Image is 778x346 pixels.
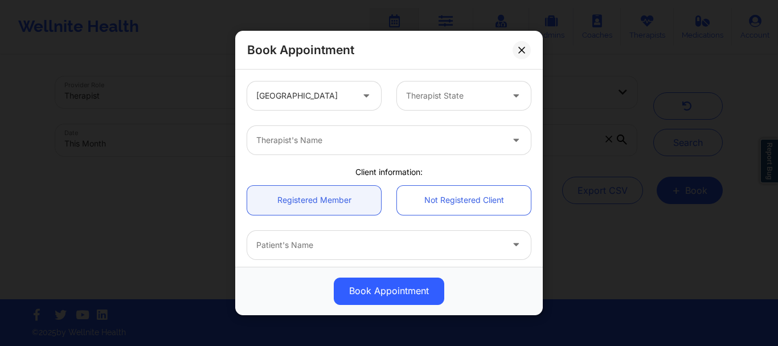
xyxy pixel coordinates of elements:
a: Registered Member [247,186,381,215]
div: [GEOGRAPHIC_DATA] [256,82,353,110]
h2: Book Appointment [247,42,354,58]
div: Client information: [239,166,539,178]
a: Not Registered Client [397,186,531,215]
button: Book Appointment [334,278,444,305]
